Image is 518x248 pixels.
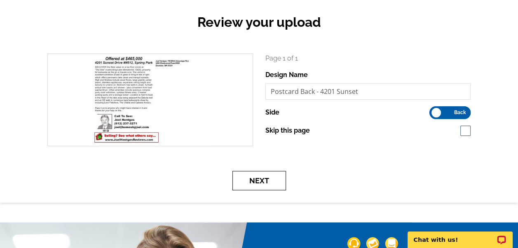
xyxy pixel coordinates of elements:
[265,108,279,117] label: Side
[232,171,286,190] button: Next
[265,70,308,80] label: Design Name
[265,126,310,136] label: Skip this page
[402,222,518,248] iframe: LiveChat chat widget
[41,14,477,30] h2: Review your upload
[265,54,471,63] p: Page 1 of 1
[265,83,471,100] input: File Name
[454,110,466,115] span: Back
